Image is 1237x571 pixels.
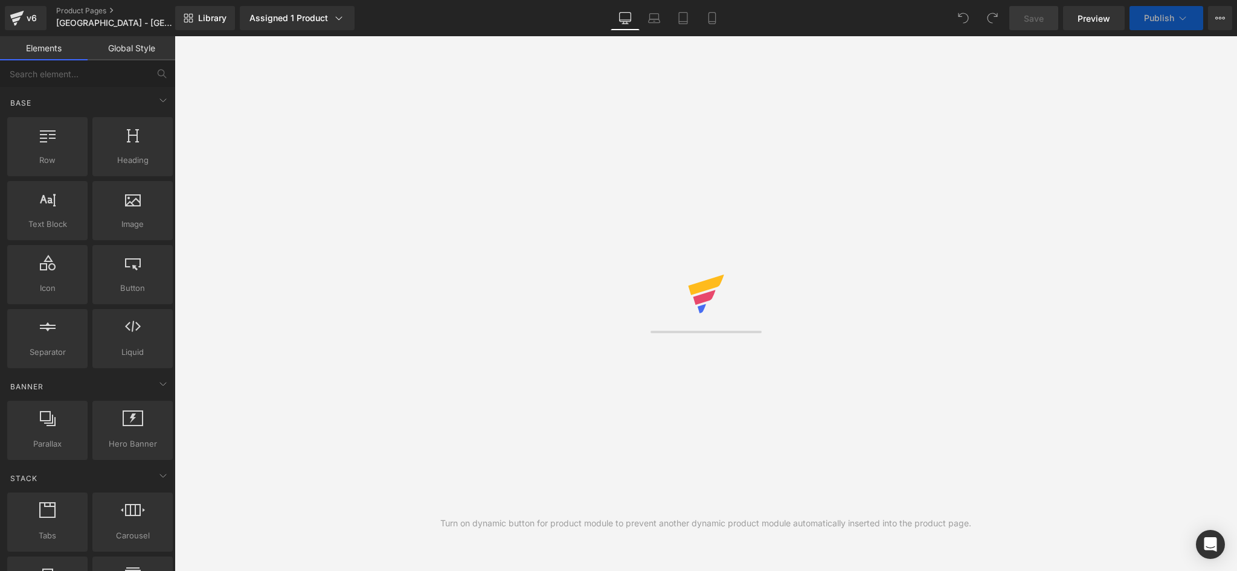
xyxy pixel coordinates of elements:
[1144,13,1174,23] span: Publish
[198,13,227,24] span: Library
[5,6,47,30] a: v6
[1208,6,1232,30] button: More
[88,36,175,60] a: Global Style
[11,346,84,359] span: Separator
[9,381,45,392] span: Banner
[249,12,345,24] div: Assigned 1 Product
[24,10,39,26] div: v6
[1129,6,1203,30] button: Publish
[11,282,84,295] span: Icon
[11,529,84,542] span: Tabs
[11,438,84,450] span: Parallax
[669,6,698,30] a: Tablet
[96,346,169,359] span: Liquid
[980,6,1004,30] button: Redo
[96,218,169,231] span: Image
[9,473,39,484] span: Stack
[56,18,172,28] span: [GEOGRAPHIC_DATA] - [GEOGRAPHIC_DATA] (Cat Canned)
[11,218,84,231] span: Text Block
[1063,6,1125,30] a: Preview
[96,529,169,542] span: Carousel
[611,6,640,30] a: Desktop
[96,154,169,167] span: Heading
[1024,12,1044,25] span: Save
[56,6,195,16] a: Product Pages
[951,6,975,30] button: Undo
[1078,12,1110,25] span: Preview
[11,154,84,167] span: Row
[175,6,235,30] a: New Library
[1196,530,1225,559] div: Open Intercom Messenger
[698,6,727,30] a: Mobile
[640,6,669,30] a: Laptop
[96,282,169,295] span: Button
[96,438,169,450] span: Hero Banner
[440,517,971,530] div: Turn on dynamic button for product module to prevent another dynamic product module automatically...
[9,97,33,109] span: Base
